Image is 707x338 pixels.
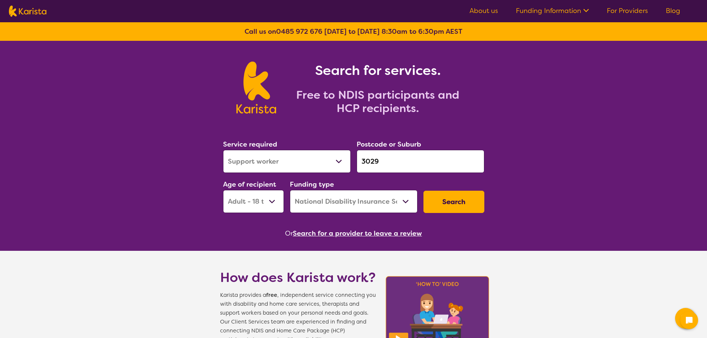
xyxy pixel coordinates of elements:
b: Call us on [DATE] to [DATE] 8:30am to 6:30pm AEST [245,27,462,36]
a: About us [469,6,498,15]
a: For Providers [607,6,648,15]
label: Service required [223,140,277,149]
a: Blog [666,6,680,15]
label: Funding type [290,180,334,189]
button: Channel Menu [675,308,696,329]
span: Or [285,228,293,239]
img: Karista logo [236,62,276,114]
a: 0485 972 676 [276,27,323,36]
a: Funding Information [516,6,589,15]
b: free [266,292,277,299]
h1: Search for services. [285,62,471,79]
label: Postcode or Suburb [357,140,421,149]
h1: How does Karista work? [220,269,376,286]
label: Age of recipient [223,180,276,189]
h2: Free to NDIS participants and HCP recipients. [285,88,471,115]
button: Search [423,191,484,213]
img: Karista logo [9,6,46,17]
button: Search for a provider to leave a review [293,228,422,239]
input: Type [357,150,484,173]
